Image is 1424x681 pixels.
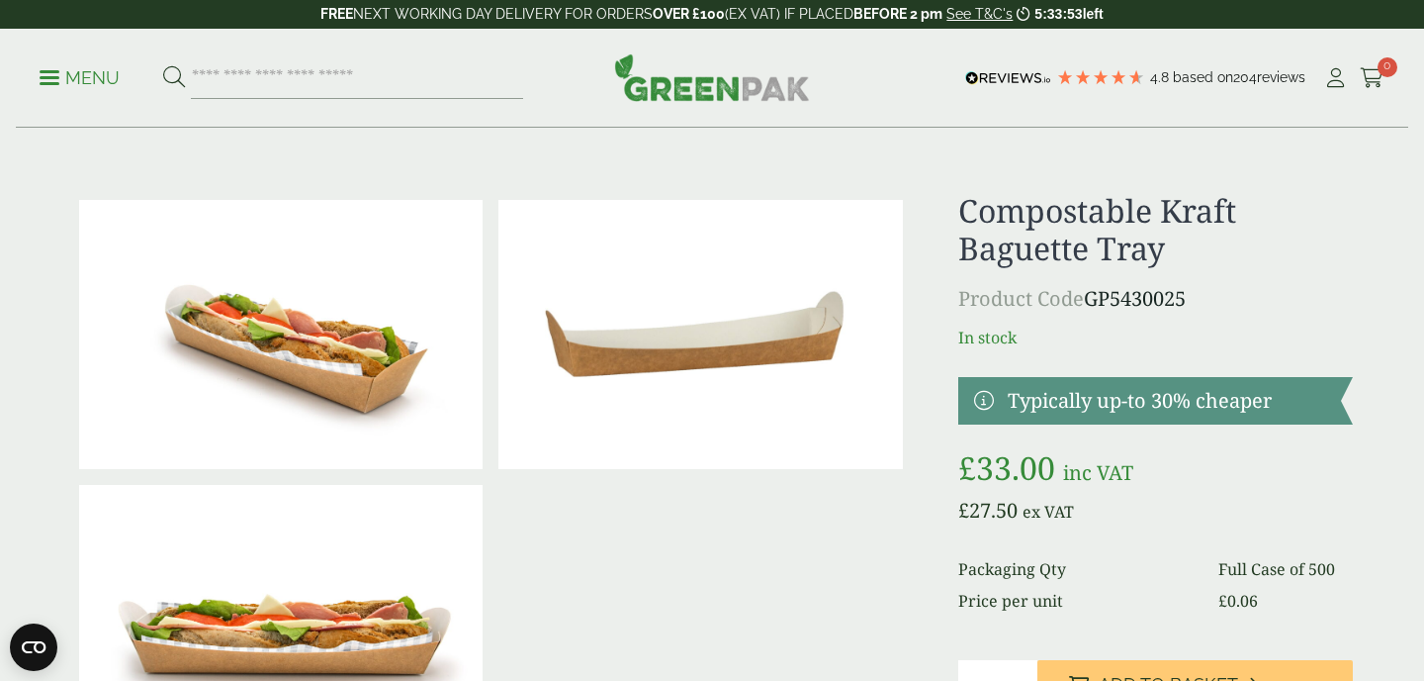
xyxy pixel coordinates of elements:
[1083,6,1104,22] span: left
[1218,590,1227,612] span: £
[614,53,810,101] img: GreenPak Supplies
[958,285,1084,312] span: Product Code
[958,589,1196,613] dt: Price per unit
[1150,69,1173,85] span: 4.8
[1218,590,1258,612] bdi: 0.06
[1023,501,1074,523] span: ex VAT
[1063,459,1133,486] span: inc VAT
[1257,69,1305,85] span: reviews
[1173,69,1233,85] span: Based on
[958,192,1353,268] h1: Compostable Kraft Baguette Tray
[1360,63,1384,93] a: 0
[965,71,1051,85] img: REVIEWS.io
[946,6,1013,22] a: See T&C's
[1323,68,1348,88] i: My Account
[40,66,120,86] a: Menu
[1233,69,1257,85] span: 204
[498,200,902,469] img: Compostable Kraft Baguette Tray 0
[958,284,1353,314] p: GP5430025
[958,326,1353,349] p: In stock
[958,446,976,489] span: £
[320,6,353,22] strong: FREE
[10,624,57,671] button: Open CMP widget
[958,497,1018,524] bdi: 27.50
[958,497,969,524] span: £
[1218,557,1353,581] dd: Full Case of 500
[958,557,1196,581] dt: Packaging Qty
[1056,68,1145,86] div: 4.79 Stars
[958,446,1055,489] bdi: 33.00
[1378,57,1397,77] span: 0
[1034,6,1082,22] span: 5:33:53
[853,6,942,22] strong: BEFORE 2 pm
[79,200,483,469] img: Baguette Tray
[653,6,725,22] strong: OVER £100
[1360,68,1384,88] i: Cart
[40,66,120,90] p: Menu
